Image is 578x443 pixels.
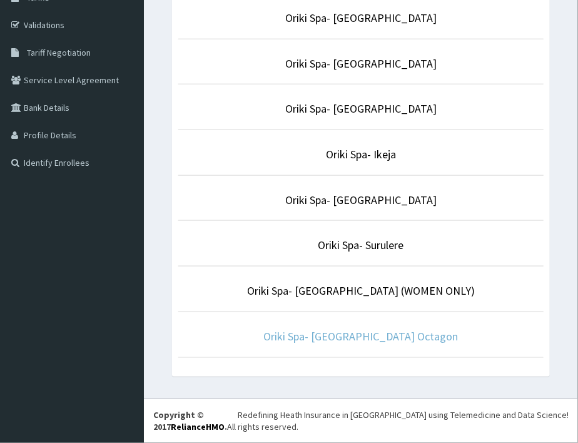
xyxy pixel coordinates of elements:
a: Oriki Spa- [GEOGRAPHIC_DATA] Octagon [264,329,459,344]
div: Redefining Heath Insurance in [GEOGRAPHIC_DATA] using Telemedicine and Data Science! [238,409,569,421]
a: Oriki Spa- [GEOGRAPHIC_DATA] [285,11,437,25]
a: Oriki Spa- Surulere [318,238,404,252]
strong: Copyright © 2017 . [153,409,227,433]
span: Tariff Negotiation [27,47,91,58]
a: Oriki Spa- Ikeja [326,147,396,161]
a: Oriki Spa- [GEOGRAPHIC_DATA] [285,101,437,116]
a: Oriki Spa- [GEOGRAPHIC_DATA] (WOMEN ONLY) [247,283,475,298]
a: Oriki Spa- [GEOGRAPHIC_DATA] [285,56,437,71]
a: Oriki Spa- [GEOGRAPHIC_DATA] [285,193,437,207]
footer: All rights reserved. [144,399,578,443]
a: RelianceHMO [171,422,225,433]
